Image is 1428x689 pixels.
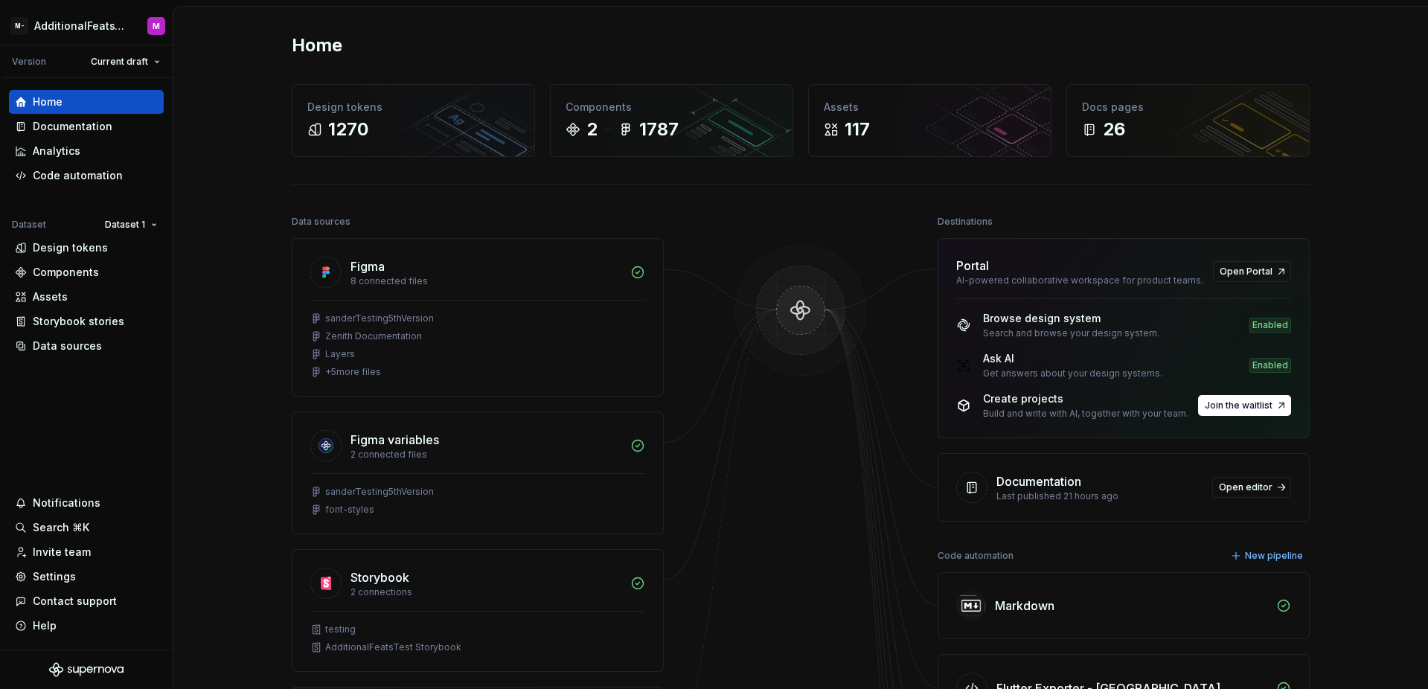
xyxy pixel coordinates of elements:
[9,164,164,188] a: Code automation
[153,20,160,32] div: M
[325,486,434,498] div: sanderTesting5thVersion
[84,51,167,72] button: Current draft
[33,94,63,109] div: Home
[325,330,422,342] div: Zenith Documentation
[1205,400,1272,411] span: Join the waitlist
[33,314,124,329] div: Storybook stories
[9,565,164,589] a: Settings
[325,313,434,324] div: sanderTesting5thVersion
[566,100,778,115] div: Components
[983,311,1159,326] div: Browse design system
[938,545,1014,566] div: Code automation
[1249,318,1291,333] div: Enabled
[1220,266,1272,278] span: Open Portal
[9,614,164,638] button: Help
[9,236,164,260] a: Design tokens
[105,219,145,231] span: Dataset 1
[292,238,664,397] a: Figma8 connected filessanderTesting5thVersionZenith DocumentationLayers+5more files
[1082,100,1294,115] div: Docs pages
[350,449,621,461] div: 2 connected files
[33,569,76,584] div: Settings
[1219,481,1272,493] span: Open editor
[91,56,148,68] span: Current draft
[49,662,124,677] svg: Supernova Logo
[292,549,664,672] a: Storybook2 connectionstestingAdditionalFeatsTest Storybook
[33,594,117,609] div: Contact support
[33,618,57,633] div: Help
[983,391,1188,406] div: Create projects
[9,491,164,515] button: Notifications
[1245,550,1303,562] span: New pipeline
[1226,545,1310,566] button: New pipeline
[639,118,679,141] div: 1787
[350,431,439,449] div: Figma variables
[33,545,91,560] div: Invite team
[996,472,1081,490] div: Documentation
[9,260,164,284] a: Components
[956,275,1204,286] div: AI-powered collaborative workspace for product teams.
[33,168,123,183] div: Code automation
[34,19,129,33] div: AdditionalFeatsTest
[33,144,80,158] div: Analytics
[292,411,664,534] a: Figma variables2 connected filessanderTesting5thVersionfont-styles
[98,214,164,235] button: Dataset 1
[824,100,1036,115] div: Assets
[1213,261,1291,282] a: Open Portal
[9,589,164,613] button: Contact support
[33,119,112,134] div: Documentation
[10,17,28,35] div: M-
[325,504,374,516] div: font-styles
[33,289,68,304] div: Assets
[33,339,102,353] div: Data sources
[33,496,100,510] div: Notifications
[9,540,164,564] a: Invite team
[292,84,535,157] a: Design tokens1270
[328,118,368,141] div: 1270
[938,211,993,232] div: Destinations
[350,275,621,287] div: 8 connected files
[9,334,164,358] a: Data sources
[9,285,164,309] a: Assets
[12,219,46,231] div: Dataset
[808,84,1051,157] a: Assets117
[325,624,356,635] div: testing
[983,327,1159,339] div: Search and browse your design system.
[325,348,355,360] div: Layers
[325,641,461,653] div: AdditionalFeatsTest Storybook
[307,100,519,115] div: Design tokens
[1249,358,1291,373] div: Enabled
[1103,118,1125,141] div: 26
[1066,84,1310,157] a: Docs pages26
[983,408,1188,420] div: Build and write with AI, together with your team.
[292,33,342,57] h2: Home
[9,90,164,114] a: Home
[996,490,1203,502] div: Last published 21 hours ago
[350,257,385,275] div: Figma
[350,586,621,598] div: 2 connections
[9,310,164,333] a: Storybook stories
[33,265,99,280] div: Components
[350,568,409,586] div: Storybook
[1212,477,1291,498] a: Open editor
[3,10,170,42] button: M-AdditionalFeatsTestM
[9,139,164,163] a: Analytics
[9,516,164,539] button: Search ⌘K
[983,368,1162,379] div: Get answers about your design systems.
[12,56,46,68] div: Version
[845,118,870,141] div: 117
[1198,395,1291,416] button: Join the waitlist
[33,240,108,255] div: Design tokens
[9,115,164,138] a: Documentation
[983,351,1162,366] div: Ask AI
[292,211,350,232] div: Data sources
[956,257,989,275] div: Portal
[325,366,381,378] div: + 5 more files
[586,118,598,141] div: 2
[995,597,1054,615] div: Markdown
[33,520,89,535] div: Search ⌘K
[550,84,793,157] a: Components21787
